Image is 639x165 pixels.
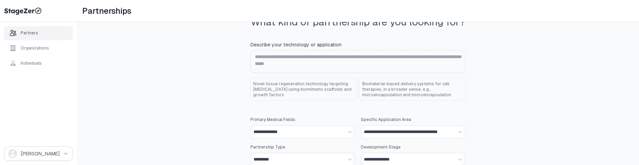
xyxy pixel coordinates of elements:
div: Individuals [21,60,42,66]
span: Specific Application Area [361,117,411,122]
span: Primary Medical Fields [250,117,295,122]
div: What kind of parrtnership are you looking for? [251,16,465,28]
span: Development Stage [361,144,401,150]
a: Organizations [4,41,73,55]
h1: Partnerships [82,5,131,16]
span: [PERSON_NAME] [21,150,60,157]
div: Organizations [21,45,49,51]
a: Individuals [4,56,73,70]
span: Partnership Type [250,144,285,150]
button: Novel tissue regeneration technology targeting [MEDICAL_DATA] using biomimetic scaffolds and grow... [250,78,357,100]
button: drop down button [4,146,73,161]
button: Biomaterial-based delivery systems for cell therapies, in a broader sense, e.g., microencapsulati... [359,78,466,100]
div: Partners [21,30,38,36]
span: Describe your technology or application [250,41,342,48]
a: Partners [4,26,73,40]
